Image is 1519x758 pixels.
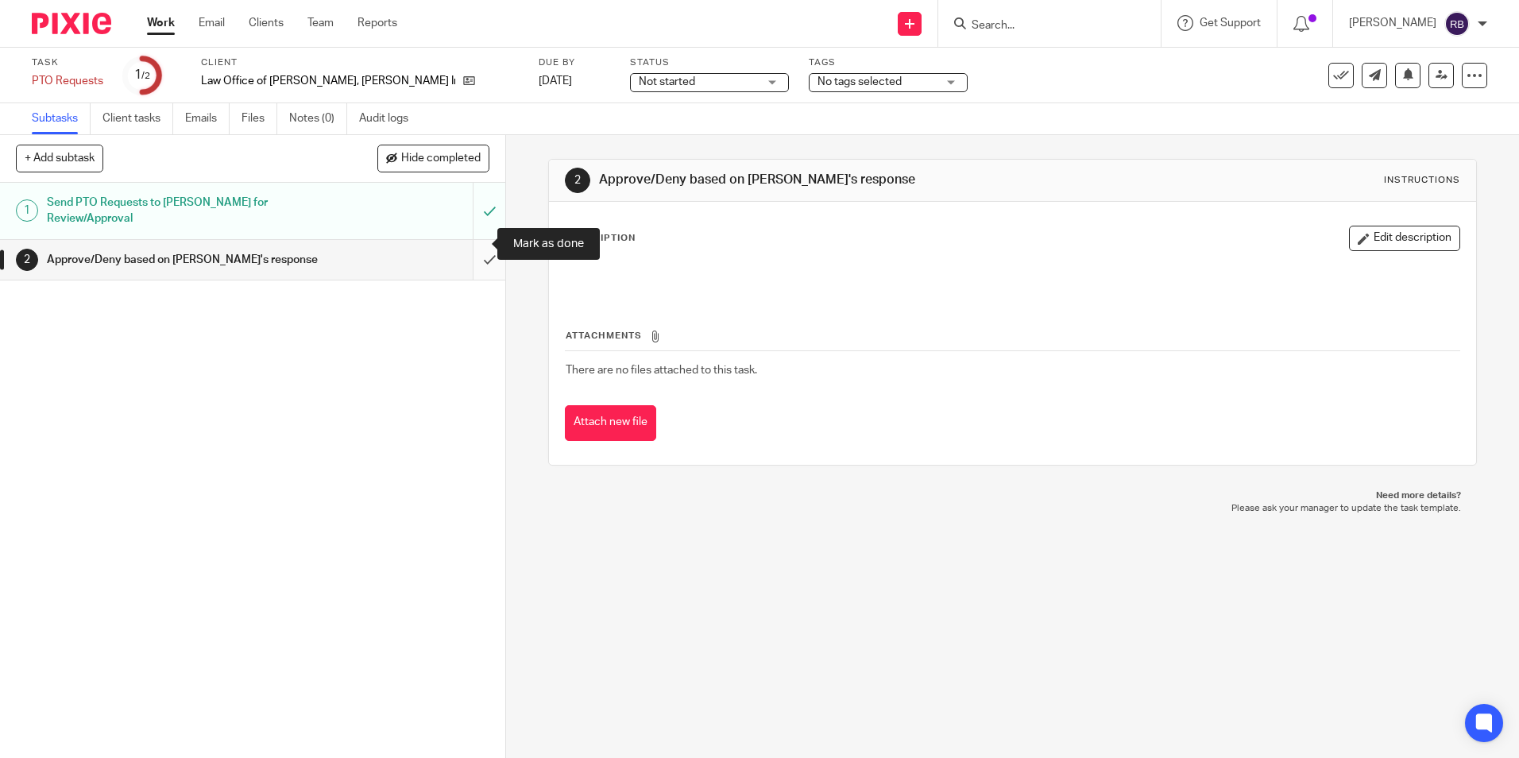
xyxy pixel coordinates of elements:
h1: Approve/Deny based on [PERSON_NAME]'s response [47,248,320,272]
button: Hide completed [377,145,489,172]
a: Subtasks [32,103,91,134]
a: Reports [358,15,397,31]
a: Emails [185,103,230,134]
div: 1 [16,199,38,222]
label: Due by [539,56,610,69]
label: Client [201,56,519,69]
div: Instructions [1384,174,1460,187]
a: Files [242,103,277,134]
a: Clients [249,15,284,31]
span: Get Support [1200,17,1261,29]
span: Not started [639,76,695,87]
img: Pixie [32,13,111,34]
div: 2 [565,168,590,193]
a: Notes (0) [289,103,347,134]
input: Search [970,19,1113,33]
label: Tags [809,56,968,69]
div: 1 [134,66,150,84]
h1: Approve/Deny based on [PERSON_NAME]'s response [599,172,1046,188]
p: [PERSON_NAME] [1349,15,1436,31]
p: Need more details? [564,489,1460,502]
p: Please ask your manager to update the task template. [564,502,1460,515]
p: Law Office of [PERSON_NAME], [PERSON_NAME] Immigration Law [201,73,455,89]
span: [DATE] [539,75,572,87]
span: Hide completed [401,153,481,165]
a: Team [307,15,334,31]
a: Email [199,15,225,31]
a: Audit logs [359,103,420,134]
small: /2 [141,72,150,80]
span: Attachments [566,331,642,340]
div: 2 [16,249,38,271]
span: No tags selected [817,76,902,87]
a: Client tasks [102,103,173,134]
label: Task [32,56,103,69]
button: Edit description [1349,226,1460,251]
p: Description [565,232,636,245]
div: PTO Requests [32,73,103,89]
button: + Add subtask [16,145,103,172]
button: Attach new file [565,405,656,441]
h1: Send PTO Requests to [PERSON_NAME] for Review/Approval [47,191,320,231]
span: There are no files attached to this task. [566,365,757,376]
a: Work [147,15,175,31]
label: Status [630,56,789,69]
img: svg%3E [1444,11,1470,37]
